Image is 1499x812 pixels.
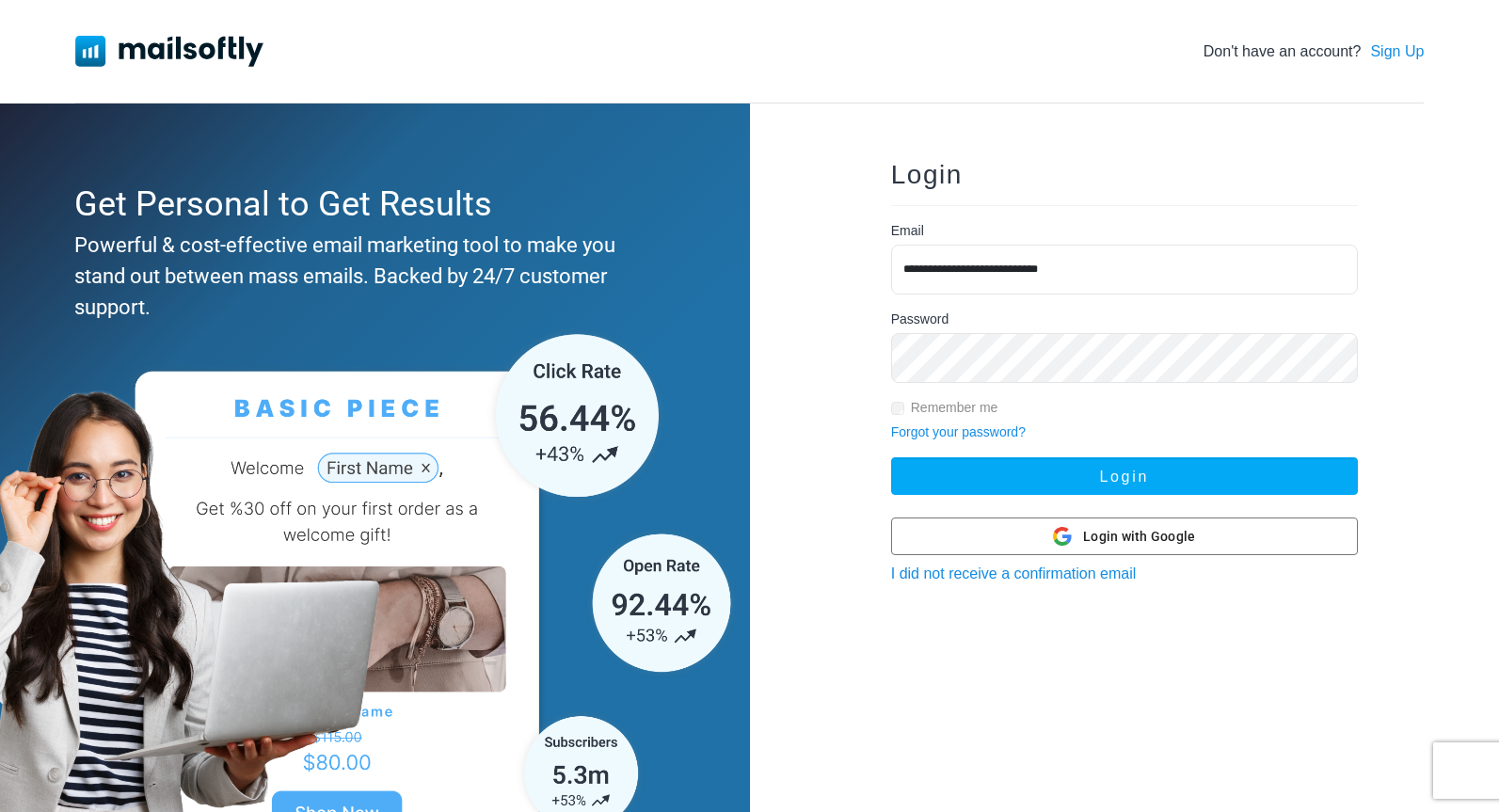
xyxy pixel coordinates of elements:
[891,565,1137,581] a: I did not receive a confirmation email
[891,517,1358,555] button: Login with Google
[891,160,963,189] span: Login
[891,310,949,329] label: Password
[891,457,1358,495] button: Login
[1204,40,1425,63] div: Don't have an account?
[74,230,666,323] div: Powerful & cost-effective email marketing tool to make you stand out between mass emails. Backed ...
[891,221,924,241] label: Email
[75,36,263,66] img: Mailsoftly
[891,424,1026,439] a: Forgot your password?
[1370,40,1424,63] a: Sign Up
[74,179,666,230] div: Get Personal to Get Results
[1083,527,1195,547] span: Login with Google
[911,398,998,418] label: Remember me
